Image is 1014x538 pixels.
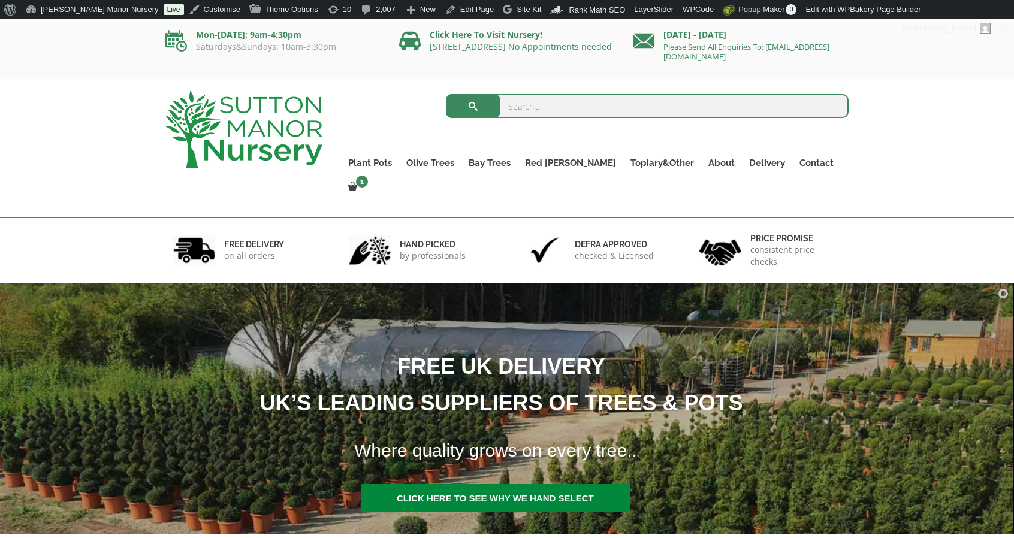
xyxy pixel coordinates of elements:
p: Saturdays&Sundays: 10am-3:30pm [165,42,381,52]
a: 1 [341,179,372,195]
span: Site Kit [517,5,541,14]
a: About [701,155,742,171]
span: 1 [356,176,368,188]
a: Plant Pots [341,155,399,171]
h6: Price promise [750,233,841,244]
a: Please Send All Enquiries To: [EMAIL_ADDRESS][DOMAIN_NAME] [663,41,829,62]
h6: FREE DELIVERY [224,239,284,250]
h6: Defra approved [575,239,654,250]
a: [STREET_ADDRESS] No Appointments needed [430,41,612,52]
h1: FREE UK DELIVERY UK’S LEADING SUPPLIERS OF TREES & POTS [61,348,927,421]
a: Red [PERSON_NAME] [518,155,623,171]
p: Mon-[DATE]: 9am-4:30pm [165,28,381,42]
img: 1.jpg [173,235,215,265]
p: consistent price checks [750,244,841,268]
p: checked & Licensed [575,250,654,262]
span: 0 [786,4,796,15]
a: Delivery [742,155,792,171]
img: 3.jpg [524,235,566,265]
p: [DATE] - [DATE] [633,28,849,42]
input: Search... [446,94,849,118]
span: [PERSON_NAME] [912,24,976,33]
a: Bay Trees [461,155,518,171]
a: Live [164,4,184,15]
p: on all orders [224,250,284,262]
img: logo [165,91,322,168]
img: 4.jpg [699,232,741,268]
a: Topiary&Other [623,155,701,171]
a: Olive Trees [399,155,461,171]
a: Click Here To Visit Nursery! [430,29,542,40]
p: by professionals [400,250,466,262]
h1: Where quality grows on every tree.. [339,433,928,469]
span: Rank Math SEO [569,5,625,14]
img: 2.jpg [349,235,391,265]
a: Contact [792,155,841,171]
h6: hand picked [400,239,466,250]
a: Hi, [898,19,995,38]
